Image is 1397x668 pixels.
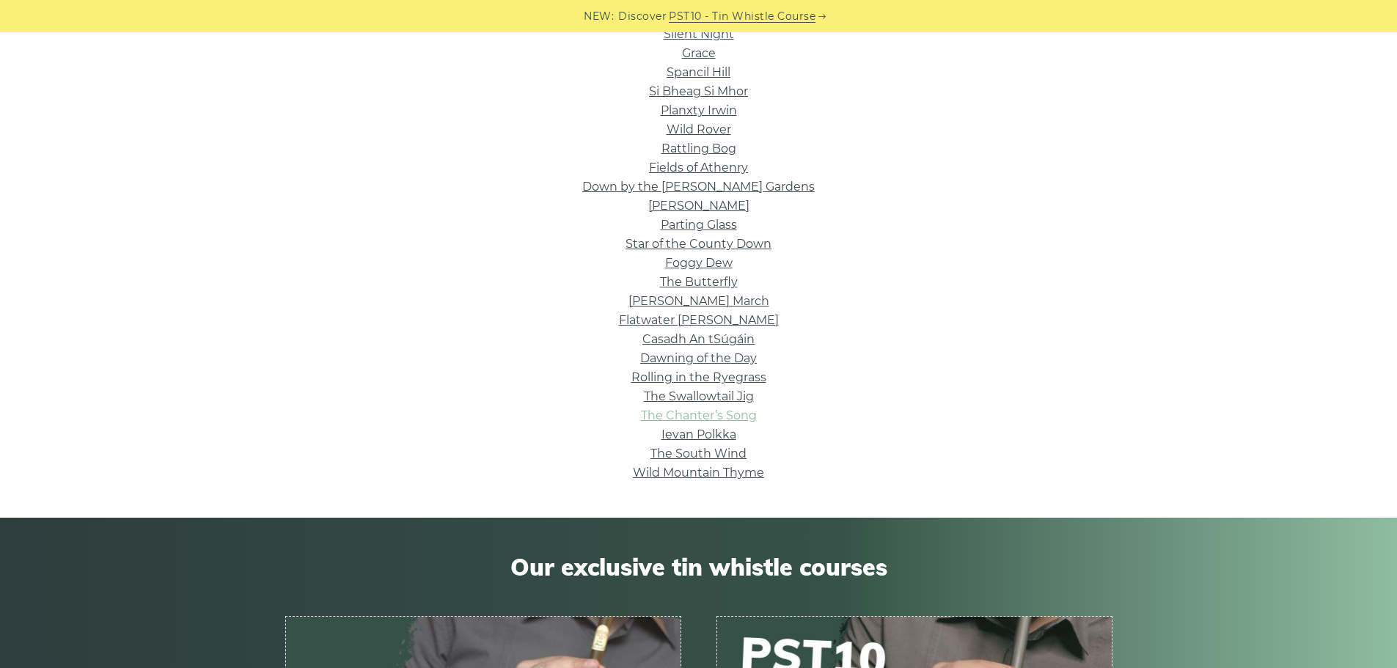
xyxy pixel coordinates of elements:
[649,84,748,98] a: Si­ Bheag Si­ Mhor
[661,218,737,232] a: Parting Glass
[641,408,757,422] a: The Chanter’s Song
[626,237,771,251] a: Star of the County Down
[640,351,757,365] a: Dawning of the Day
[661,103,737,117] a: Planxty Irwin
[649,161,748,175] a: Fields of Athenry
[648,199,749,213] a: [PERSON_NAME]
[582,180,815,194] a: Down by the [PERSON_NAME] Gardens
[667,65,730,79] a: Spancil Hill
[285,553,1112,581] span: Our exclusive tin whistle courses
[660,275,738,289] a: The Butterfly
[669,8,815,25] a: PST10 - Tin Whistle Course
[633,466,764,480] a: Wild Mountain Thyme
[682,46,716,60] a: Grace
[619,313,779,327] a: Flatwater [PERSON_NAME]
[661,142,736,155] a: Rattling Bog
[631,370,766,384] a: Rolling in the Ryegrass
[628,294,769,308] a: [PERSON_NAME] March
[661,427,736,441] a: Ievan Polkka
[650,447,747,460] a: The South Wind
[644,389,754,403] a: The Swallowtail Jig
[665,256,733,270] a: Foggy Dew
[618,8,667,25] span: Discover
[584,8,614,25] span: NEW:
[642,332,755,346] a: Casadh An tSúgáin
[667,122,731,136] a: Wild Rover
[664,27,734,41] a: Silent Night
